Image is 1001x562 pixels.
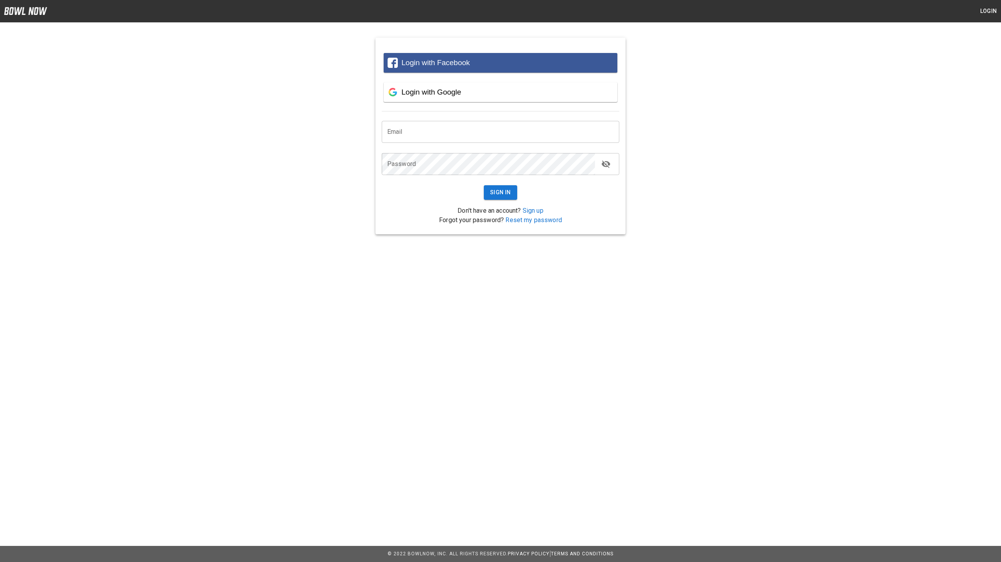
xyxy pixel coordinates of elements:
[384,53,617,73] button: Login with Facebook
[976,4,1001,18] button: Login
[523,207,544,214] a: Sign up
[505,216,562,224] a: Reset my password
[484,185,517,200] button: Sign In
[4,7,47,15] img: logo
[551,551,613,557] a: Terms and Conditions
[401,88,461,96] span: Login with Google
[598,156,614,172] button: toggle password visibility
[401,58,470,67] span: Login with Facebook
[388,551,508,557] span: © 2022 BowlNow, Inc. All Rights Reserved.
[508,551,549,557] a: Privacy Policy
[382,215,619,225] p: Forgot your password?
[382,206,619,215] p: Don't have an account?
[384,82,617,102] button: Login with Google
